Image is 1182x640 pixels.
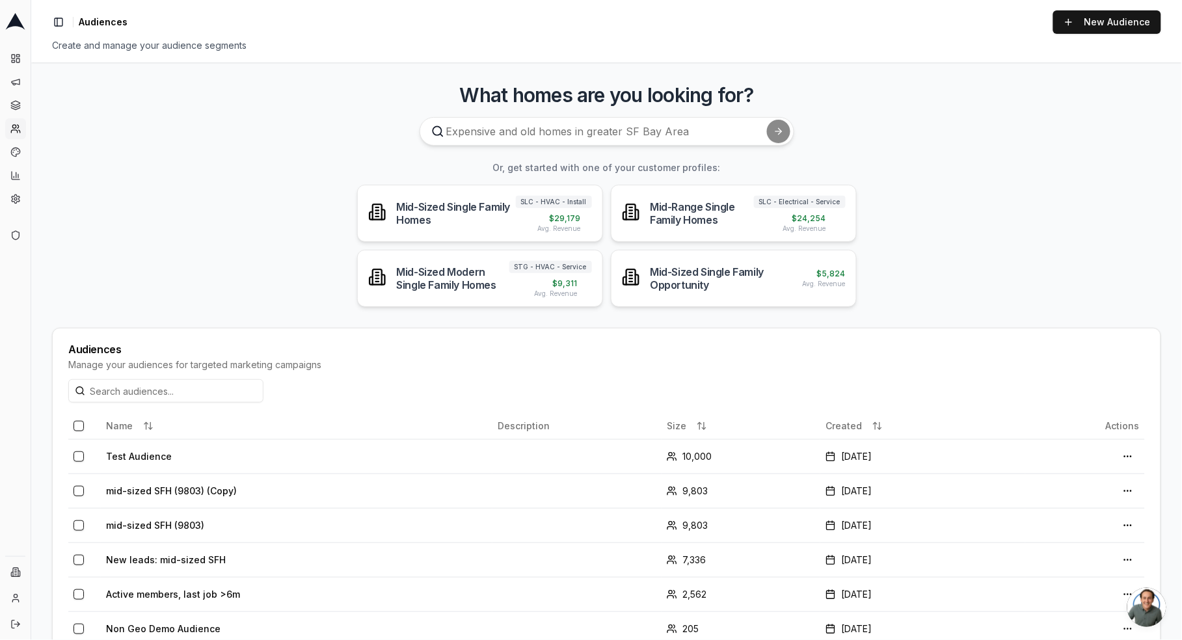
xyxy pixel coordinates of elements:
[52,83,1161,107] h3: What homes are you looking for?
[5,614,26,635] button: Log out
[667,485,815,498] div: 9,803
[1025,413,1145,439] th: Actions
[397,265,509,291] div: Mid-Sized Modern Single Family Homes
[101,473,492,508] td: mid-sized SFH (9803) (Copy)
[1127,588,1166,627] a: Open chat
[420,117,794,146] input: Expensive and old homes in greater SF Bay Area
[397,200,516,226] div: Mid-Sized Single Family Homes
[101,439,492,473] td: Test Audience
[803,279,846,289] span: Avg. Revenue
[792,213,826,224] span: $ 24,254
[534,289,577,299] span: Avg. Revenue
[552,278,577,289] span: $ 9,311
[492,413,662,439] th: Description
[516,196,592,208] span: SLC - HVAC - Install
[79,16,128,29] nav: breadcrumb
[509,261,592,273] span: STG - HVAC - Service
[667,553,815,567] div: 7,336
[52,161,1161,174] h3: Or, get started with one of your customer profiles:
[101,542,492,577] td: New leads: mid-sized SFH
[667,450,815,463] div: 10,000
[826,416,1019,436] div: Created
[754,196,846,208] span: SLC - Electrical - Service
[68,379,263,403] input: Search audiences...
[651,200,754,226] div: Mid-Range Single Family Homes
[826,553,1019,567] div: [DATE]
[783,224,826,233] span: Avg. Revenue
[1053,10,1161,34] a: New Audience
[549,213,580,224] span: $ 29,179
[826,622,1019,635] div: [DATE]
[667,519,815,532] div: 9,803
[537,224,580,233] span: Avg. Revenue
[667,622,815,635] div: 205
[79,16,128,29] span: Audiences
[101,577,492,611] td: Active members, last job >6m
[826,450,1019,463] div: [DATE]
[667,416,815,436] div: Size
[651,265,792,291] div: Mid-Sized Single Family Opportunity
[826,588,1019,601] div: [DATE]
[106,416,487,436] div: Name
[52,39,1161,52] div: Create and manage your audience segments
[817,269,846,279] span: $ 5,824
[667,588,815,601] div: 2,562
[68,358,1145,371] div: Manage your audiences for targeted marketing campaigns
[68,344,1145,354] div: Audiences
[826,519,1019,532] div: [DATE]
[826,485,1019,498] div: [DATE]
[101,508,492,542] td: mid-sized SFH (9803)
